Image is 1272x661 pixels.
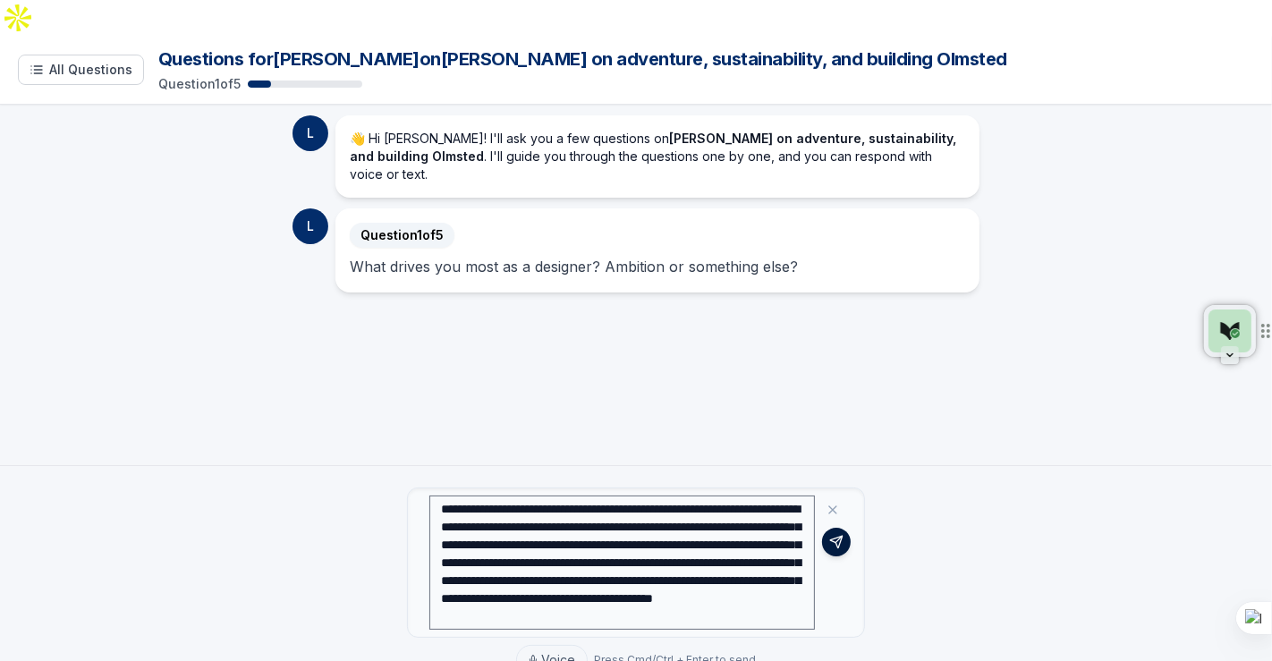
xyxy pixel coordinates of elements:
button: Show all questions [18,55,144,85]
h1: Questions for [PERSON_NAME] on [PERSON_NAME] on adventure, sustainability, and building Olmsted [158,47,1254,72]
div: L [293,208,328,244]
span: 👋 [350,131,365,146]
div: What drives you most as a designer? Ambition or something else? [350,255,965,278]
span: Question 1 of 5 [350,223,454,248]
p: Hi [PERSON_NAME]! I'll ask you a few questions on . I'll guide you through the questions one by o... [350,130,965,183]
div: L [293,115,328,151]
span: All Questions [49,61,132,79]
p: Question 1 of 5 [158,75,241,93]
